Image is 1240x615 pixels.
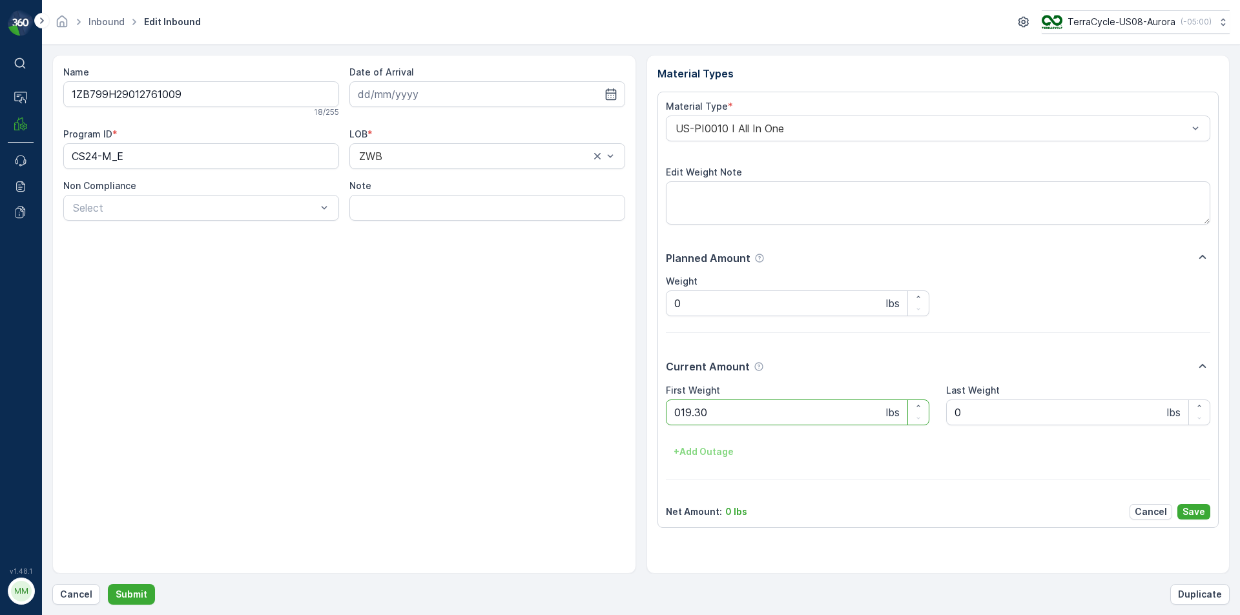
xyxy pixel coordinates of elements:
p: Current Amount [666,359,750,374]
input: dd/mm/yyyy [349,81,625,107]
label: First Weight [666,385,720,396]
p: 18 / 255 [314,107,339,117]
p: lbs [886,296,900,311]
span: Net Amount : [11,297,72,308]
p: lbs [886,405,900,420]
p: Save [1183,505,1205,518]
div: Help Tooltip Icon [754,361,764,372]
button: Save [1177,504,1210,519]
p: ( -05:00 ) [1181,17,1212,27]
p: Duplicate [1178,588,1222,601]
label: Name [63,66,89,77]
a: Homepage [55,19,69,30]
button: Cancel [52,584,100,605]
span: Arrive Date : [11,233,68,244]
span: 0 lbs [72,297,94,308]
span: 9202090172491200413422 [43,212,167,223]
p: Submit [116,588,147,601]
button: TerraCycle-US08-Aurora(-05:00) [1042,10,1230,34]
button: Cancel [1130,504,1172,519]
div: MM [11,581,32,601]
p: Net Amount : [666,505,722,518]
p: + Add Outage [674,445,734,458]
label: Weight [666,276,697,287]
p: Select [73,200,316,216]
span: [DATE] [68,233,99,244]
span: Edit Inbound [141,15,203,28]
p: TerraCycle-US08-Aurora [1068,15,1175,28]
span: Material Type : [11,276,79,287]
img: image_ci7OI47.png [1042,15,1062,29]
label: Program ID [63,128,112,139]
a: Inbound [88,16,125,27]
span: v 1.48.1 [8,567,34,575]
label: Non Compliance [63,180,136,191]
span: US-PI0232 I Rigid Plastics & Beauty [79,276,239,287]
button: Duplicate [1170,584,1230,605]
p: Cancel [60,588,92,601]
button: +Add Outage [666,441,741,462]
p: Material Types [657,66,1219,81]
span: Name : [11,212,43,223]
label: Last Weight [946,385,1000,396]
button: Submit [108,584,155,605]
span: 0 lbs [72,318,94,329]
label: Material Type [666,101,728,112]
span: First Weight : [11,254,73,265]
button: MM [8,578,34,605]
p: 9202090172491200413422 [547,11,690,26]
p: lbs [1167,405,1181,420]
img: logo [8,10,34,36]
span: Last Weight : [11,318,72,329]
p: 0 lbs [725,505,747,518]
label: Edit Weight Note [666,166,742,177]
label: Date of Arrival [349,66,414,77]
label: LOB [349,128,367,139]
p: Planned Amount [666,250,750,266]
p: Cancel [1135,505,1167,518]
span: 0 lbs [73,254,95,265]
div: Help Tooltip Icon [754,253,765,263]
label: Note [349,180,371,191]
